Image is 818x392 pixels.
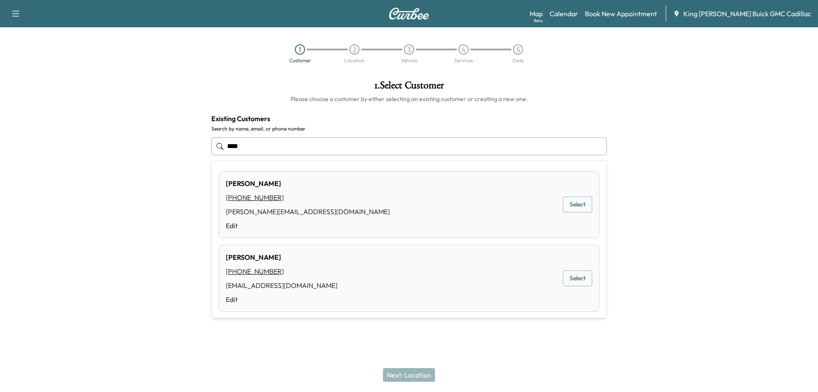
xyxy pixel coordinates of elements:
div: 1 [295,44,305,55]
div: 3 [404,44,414,55]
a: Book New Appointment [585,9,657,19]
a: [PHONE_NUMBER] [226,267,291,276]
div: Customer [289,58,311,63]
a: Calendar [550,9,578,19]
div: 2 [349,44,360,55]
a: [PHONE_NUMBER] [226,193,291,202]
button: Select [563,270,592,286]
a: MapBeta [530,9,543,19]
div: Vehicle [401,58,417,63]
h4: Existing Customers [211,113,607,124]
a: Edit [226,221,390,231]
span: King [PERSON_NAME] Buick GMC Cadillac [683,9,811,19]
div: [PERSON_NAME] [226,252,337,262]
div: [PERSON_NAME] [226,178,390,189]
div: 5 [513,44,523,55]
img: Curbee Logo [389,8,429,20]
div: Beta [534,17,543,24]
a: Edit [226,294,337,305]
div: Location [344,58,365,63]
div: 4 [458,44,469,55]
div: Date [513,58,524,63]
label: Search by name, email, or phone number [211,125,607,132]
h6: Please choose a customer by either selecting an existing customer or creating a new one. [211,95,607,103]
div: Services [454,58,473,63]
h1: 1 . Select Customer [211,80,607,95]
div: [EMAIL_ADDRESS][DOMAIN_NAME] [226,280,337,290]
button: Select [563,197,592,212]
div: [PERSON_NAME][EMAIL_ADDRESS][DOMAIN_NAME] [226,206,390,217]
